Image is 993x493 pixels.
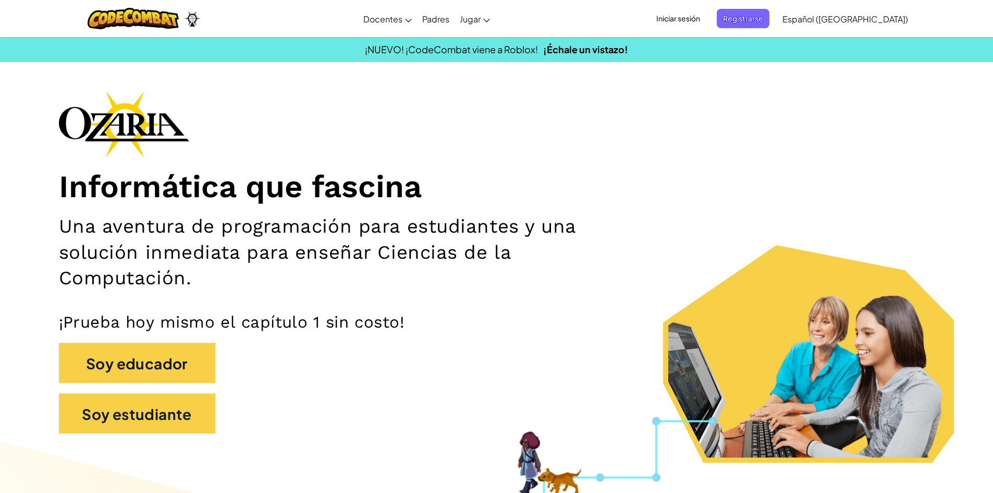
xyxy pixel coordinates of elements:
[88,8,179,29] img: Logotipo de CodeCombat
[59,168,422,205] font: Informática que fascina
[59,312,404,332] font: ¡Prueba hoy mismo el capítulo 1 sin costo!
[723,14,763,23] font: Registrarse
[422,14,449,25] font: Padres
[782,14,908,25] font: Español ([GEOGRAPHIC_DATA])
[417,5,455,33] a: Padres
[59,91,189,158] img: Logotipo de la marca Ozaria
[717,9,769,28] button: Registrarse
[59,393,215,434] button: Soy estudiante
[363,14,402,25] font: Docentes
[650,9,706,28] button: Iniciar sesión
[460,14,481,25] font: Jugar
[777,5,913,33] a: Español ([GEOGRAPHIC_DATA])
[59,215,577,289] font: Una aventura de programación para estudiantes y una solución inmediata para enseñar Ciencias de l...
[365,43,538,55] font: ¡NUEVO! ¡CodeCombat viene a Roblox!
[656,14,700,23] font: Iniciar sesión
[82,405,192,424] font: Soy estudiante
[59,343,215,383] button: Soy educador
[86,355,188,373] font: Soy educador
[455,5,495,33] a: Jugar
[358,5,417,33] a: Docentes
[184,11,201,27] img: Ozaria
[543,43,628,55] a: ¡Échale un vistazo!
